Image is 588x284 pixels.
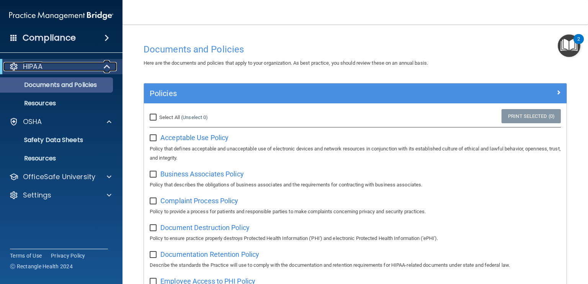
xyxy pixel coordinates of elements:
[160,197,238,205] span: Complaint Process Policy
[10,263,73,270] span: Ⓒ Rectangle Health 2024
[160,134,229,142] span: Acceptable Use Policy
[456,230,579,260] iframe: Drift Widget Chat Controller
[150,180,561,189] p: Policy that describes the obligations of business associates and the requirements for contracting...
[150,234,561,243] p: Policy to ensure practice properly destroys Protected Health Information ('PHI') and electronic P...
[181,114,208,120] a: (Unselect 0)
[23,117,42,126] p: OSHA
[144,44,567,54] h4: Documents and Policies
[23,33,76,43] h4: Compliance
[150,114,158,121] input: Select All (Unselect 0)
[10,252,42,260] a: Terms of Use
[23,191,51,200] p: Settings
[159,114,180,120] span: Select All
[501,109,561,123] a: Print Selected (0)
[558,34,580,57] button: Open Resource Center, 2 new notifications
[160,224,250,232] span: Document Destruction Policy
[160,170,244,178] span: Business Associates Policy
[160,250,259,258] span: Documentation Retention Policy
[51,252,85,260] a: Privacy Policy
[150,89,455,98] h5: Policies
[150,87,561,100] a: Policies
[23,62,42,71] p: HIPAA
[5,81,109,89] p: Documents and Policies
[9,62,111,71] a: HIPAA
[5,155,109,162] p: Resources
[144,60,428,66] span: Here are the documents and policies that apply to your organization. As best practice, you should...
[9,172,111,181] a: OfficeSafe University
[5,136,109,144] p: Safety Data Sheets
[150,207,561,216] p: Policy to provide a process for patients and responsible parties to make complaints concerning pr...
[9,191,111,200] a: Settings
[577,39,580,49] div: 2
[9,117,111,126] a: OSHA
[5,100,109,107] p: Resources
[9,8,113,23] img: PMB logo
[150,261,561,270] p: Describe the standards the Practice will use to comply with the documentation and retention requi...
[23,172,95,181] p: OfficeSafe University
[150,144,561,163] p: Policy that defines acceptable and unacceptable use of electronic devices and network resources i...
